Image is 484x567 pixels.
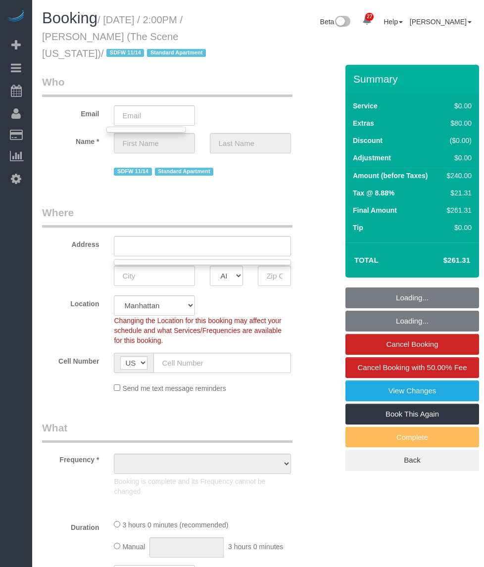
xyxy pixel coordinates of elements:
a: Book This Again [345,404,479,425]
div: $240.00 [443,171,472,181]
span: 3 hours 0 minutes [228,543,283,551]
input: City [114,266,195,286]
label: Adjustment [353,153,391,163]
strong: Total [354,256,379,264]
span: Booking [42,9,97,27]
div: $80.00 [443,118,472,128]
legend: Where [42,205,292,228]
label: Tax @ 8.88% [353,188,394,198]
span: 3 hours 0 minutes (recommended) [122,521,228,529]
label: Location [35,295,106,309]
label: Amount (before Taxes) [353,171,428,181]
input: Email [114,105,195,126]
div: $261.31 [443,205,472,215]
a: Cancel Booking [345,334,479,355]
label: Discount [353,136,383,145]
a: 27 [357,10,377,32]
a: Back [345,450,479,471]
input: First Name [114,133,195,153]
label: Extras [353,118,374,128]
span: Standard Apartment [155,168,214,176]
label: Address [35,236,106,249]
label: Service [353,101,378,111]
span: SDFW 11/14 [114,168,151,176]
a: Beta [320,18,351,26]
label: Tip [353,223,363,233]
span: Send me text message reminders [122,384,226,392]
span: Manual [122,543,145,551]
a: View Changes [345,380,479,401]
input: Last Name [210,133,291,153]
input: Cell Number [153,353,291,373]
div: ($0.00) [443,136,472,145]
span: SDFW 11/14 [106,49,144,57]
label: Frequency * [35,451,106,465]
img: Automaid Logo [6,10,26,24]
legend: Who [42,75,292,97]
span: 27 [365,13,374,21]
label: Duration [35,519,106,532]
input: Zip Code [258,266,291,286]
div: $0.00 [443,223,472,233]
div: $0.00 [443,153,472,163]
label: Final Amount [353,205,397,215]
span: Changing the Location for this booking may affect your schedule and what Services/Frequencies are... [114,317,282,344]
img: New interface [334,16,350,29]
span: Cancel Booking with 50.00% Fee [358,363,467,372]
div: $0.00 [443,101,472,111]
span: Standard Apartment [147,49,206,57]
span: / [101,48,209,59]
small: / [DATE] / 2:00PM / [PERSON_NAME] (The Scene [US_STATE]) [42,14,209,59]
label: Cell Number [35,353,106,366]
label: Email [35,105,106,119]
a: [PERSON_NAME] [410,18,472,26]
a: Help [384,18,403,26]
h4: $261.31 [414,256,470,265]
legend: What [42,421,292,443]
label: Name * [35,133,106,146]
h3: Summary [353,73,474,85]
p: Booking is complete and its Frequency cannot be changed [114,476,291,496]
a: Cancel Booking with 50.00% Fee [345,357,479,378]
div: $21.31 [443,188,472,198]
